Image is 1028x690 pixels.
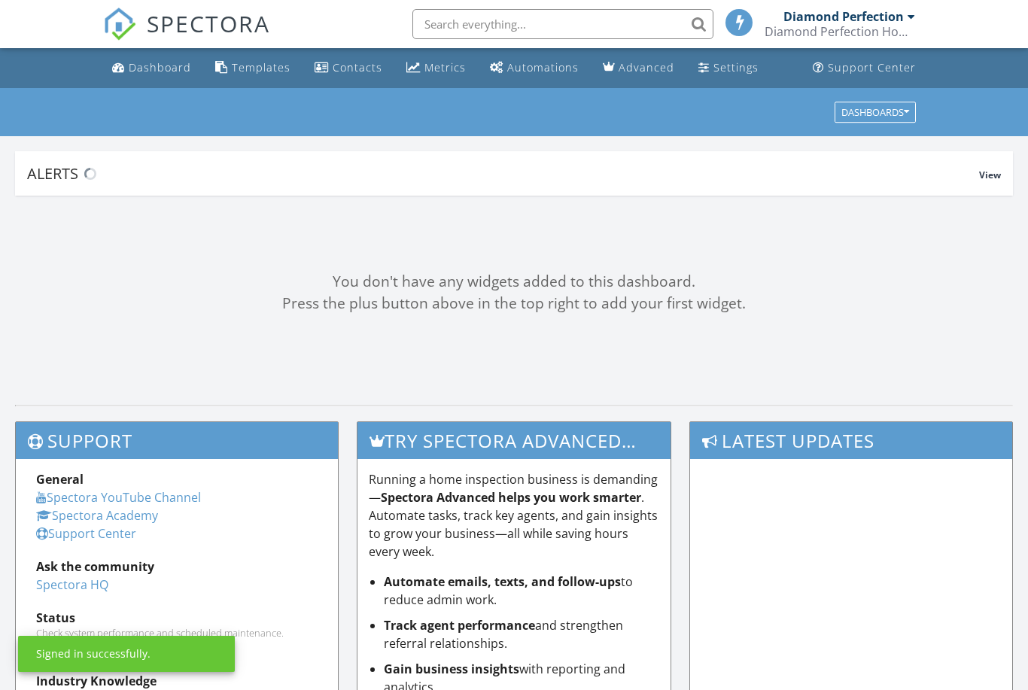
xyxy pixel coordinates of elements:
[106,54,197,82] a: Dashboard
[15,271,1013,293] div: You don't have any widgets added to this dashboard.
[232,60,290,74] div: Templates
[36,471,84,488] strong: General
[424,60,466,74] div: Metrics
[147,8,270,39] span: SPECTORA
[36,558,318,576] div: Ask the community
[484,54,585,82] a: Automations (Basic)
[309,54,388,82] a: Contacts
[400,54,472,82] a: Metrics
[36,525,136,542] a: Support Center
[103,8,136,41] img: The Best Home Inspection Software - Spectora
[36,609,318,627] div: Status
[36,627,318,639] div: Check system performance and scheduled maintenance.
[507,60,579,74] div: Automations
[384,617,535,634] strong: Track agent performance
[36,489,201,506] a: Spectora YouTube Channel
[36,507,158,524] a: Spectora Academy
[16,422,338,459] h3: Support
[129,60,191,74] div: Dashboard
[103,20,270,52] a: SPECTORA
[807,54,922,82] a: Support Center
[15,293,1013,315] div: Press the plus button above in the top right to add your first widget.
[384,661,519,677] strong: Gain business insights
[619,60,674,74] div: Advanced
[412,9,713,39] input: Search everything...
[828,60,916,74] div: Support Center
[692,54,765,82] a: Settings
[36,576,108,593] a: Spectora HQ
[835,102,916,123] button: Dashboards
[384,573,659,609] li: to reduce admin work.
[597,54,680,82] a: Advanced
[27,163,979,184] div: Alerts
[36,672,318,690] div: Industry Knowledge
[209,54,297,82] a: Templates
[783,9,904,24] div: Diamond Perfection
[765,24,915,39] div: Diamond Perfection Home & Property Inspections
[381,489,641,506] strong: Spectora Advanced helps you work smarter
[713,60,759,74] div: Settings
[333,60,382,74] div: Contacts
[690,422,1012,459] h3: Latest Updates
[979,169,1001,181] span: View
[369,470,659,561] p: Running a home inspection business is demanding— . Automate tasks, track key agents, and gain ins...
[384,573,621,590] strong: Automate emails, texts, and follow-ups
[36,646,151,661] div: Signed in successfully.
[384,616,659,652] li: and strengthen referral relationships.
[357,422,671,459] h3: Try spectora advanced [DATE]
[841,107,909,117] div: Dashboards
